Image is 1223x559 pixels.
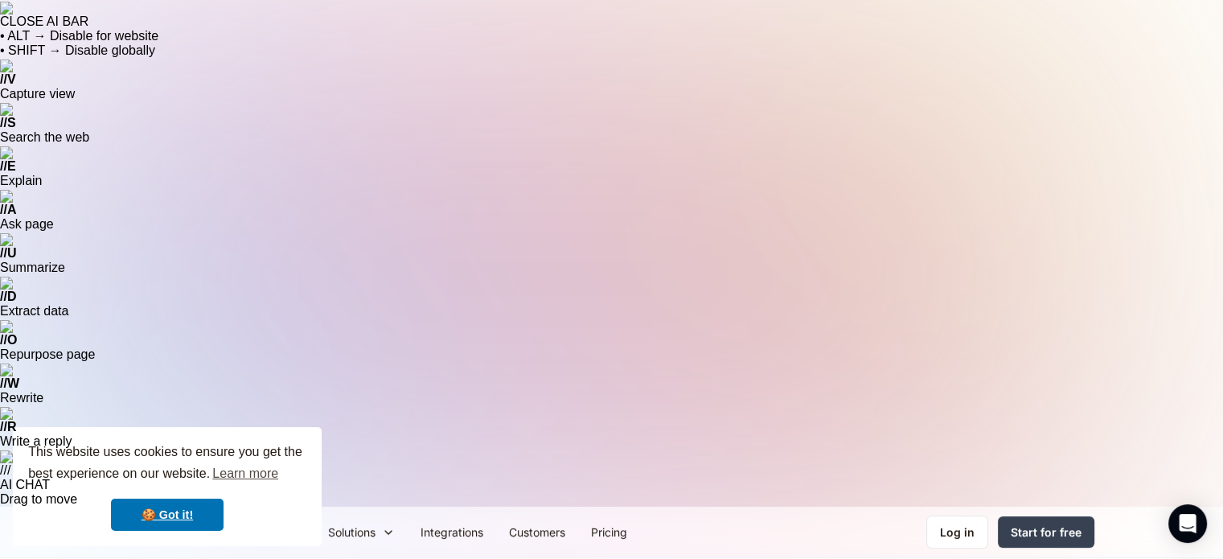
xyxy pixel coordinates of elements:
div: Open Intercom Messenger [1168,504,1207,543]
div: Solutions [315,514,408,550]
div: Log in [940,524,975,541]
div: Solutions [328,524,376,541]
a: Customers [496,514,578,550]
a: Integrations [408,514,496,550]
a: Start for free [998,516,1094,548]
a: Log in [926,516,988,549]
a: Pricing [578,514,640,550]
a: dismiss cookie message [111,499,224,531]
div: Start for free [1011,524,1081,541]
